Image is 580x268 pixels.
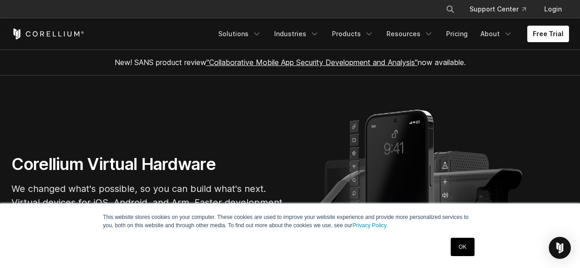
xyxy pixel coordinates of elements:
[11,28,84,39] a: Corellium Home
[206,58,418,67] a: "Collaborative Mobile App Security Development and Analysis"
[441,26,473,42] a: Pricing
[213,26,569,42] div: Navigation Menu
[475,26,518,42] a: About
[527,26,569,42] a: Free Trial
[115,58,466,67] span: New! SANS product review now available.
[353,222,388,229] a: Privacy Policy.
[381,26,439,42] a: Resources
[442,1,458,17] button: Search
[537,1,569,17] a: Login
[435,1,569,17] div: Navigation Menu
[103,213,477,230] p: This website stores cookies on your computer. These cookies are used to improve your website expe...
[11,182,287,223] p: We changed what's possible, so you can build what's next. Virtual devices for iOS, Android, and A...
[451,238,474,256] a: OK
[269,26,325,42] a: Industries
[549,237,571,259] div: Open Intercom Messenger
[326,26,379,42] a: Products
[462,1,533,17] a: Support Center
[11,154,287,175] h1: Corellium Virtual Hardware
[213,26,267,42] a: Solutions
